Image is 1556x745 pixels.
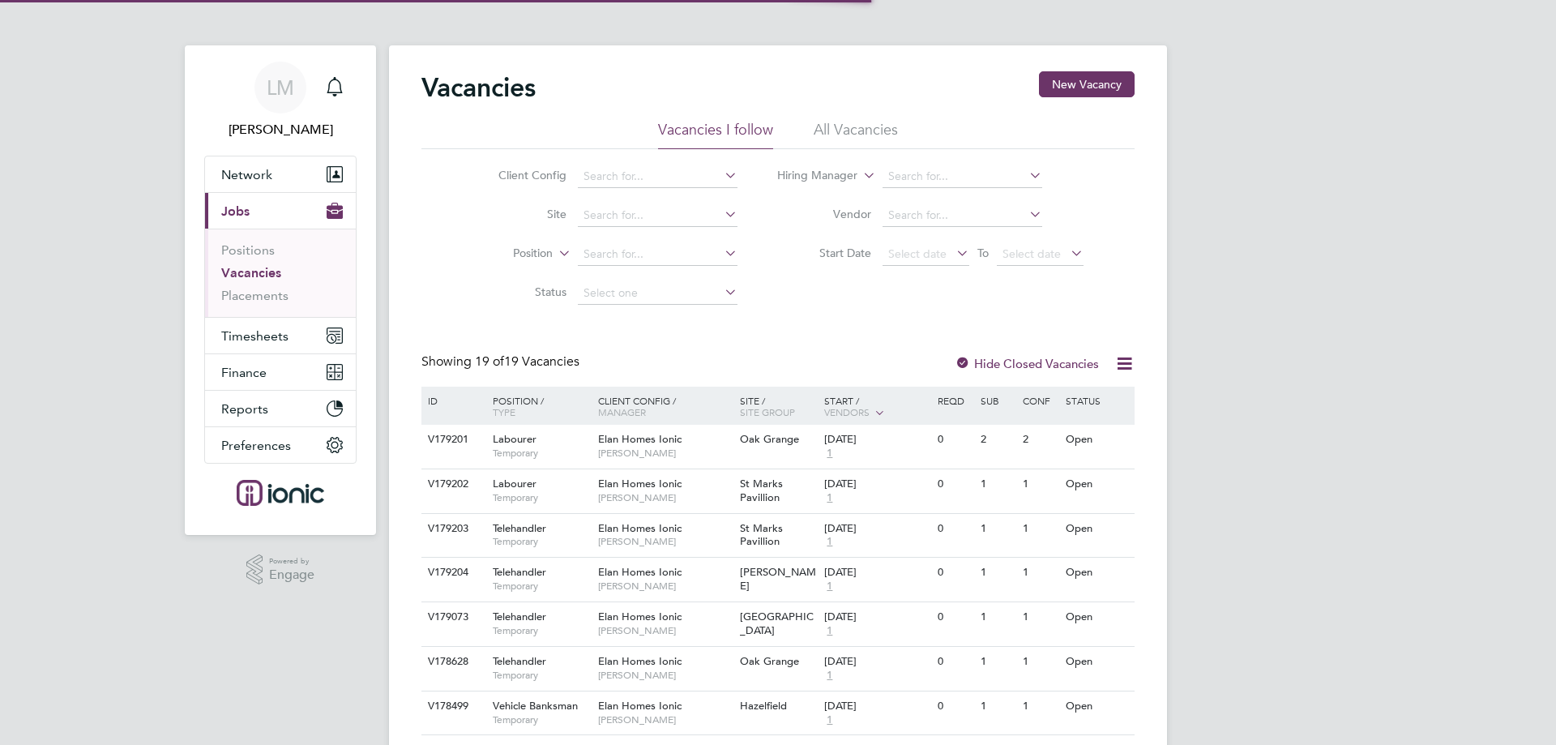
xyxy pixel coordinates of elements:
[1062,514,1132,544] div: Open
[205,229,356,317] div: Jobs
[824,700,930,713] div: [DATE]
[421,353,583,370] div: Showing
[598,405,646,418] span: Manager
[221,242,275,258] a: Positions
[883,165,1042,188] input: Search for...
[493,405,515,418] span: Type
[421,71,536,104] h2: Vacancies
[493,535,590,548] span: Temporary
[1062,387,1132,414] div: Status
[977,558,1019,588] div: 1
[972,242,994,263] span: To
[1062,647,1132,677] div: Open
[578,204,737,227] input: Search for...
[778,246,871,260] label: Start Date
[424,514,481,544] div: V179203
[740,432,799,446] span: Oak Grange
[221,328,289,344] span: Timesheets
[424,558,481,588] div: V179204
[424,602,481,632] div: V179073
[1062,602,1132,632] div: Open
[598,699,682,713] span: Elan Homes Ionic
[598,447,732,460] span: [PERSON_NAME]
[977,425,1019,455] div: 2
[473,285,566,299] label: Status
[475,353,504,370] span: 19 of
[1062,469,1132,499] div: Open
[204,120,357,139] span: Laura Moody
[934,469,976,499] div: 0
[740,405,795,418] span: Site Group
[221,167,272,182] span: Network
[1039,71,1135,97] button: New Vacancy
[493,699,578,713] span: Vehicle Banksman
[824,610,930,624] div: [DATE]
[824,713,835,727] span: 1
[205,354,356,390] button: Finance
[424,387,481,414] div: ID
[205,318,356,353] button: Timesheets
[475,353,579,370] span: 19 Vacancies
[205,193,356,229] button: Jobs
[221,265,281,280] a: Vacancies
[824,477,930,491] div: [DATE]
[824,580,835,593] span: 1
[269,568,314,582] span: Engage
[934,647,976,677] div: 0
[1002,246,1061,261] span: Select date
[778,207,871,221] label: Vendor
[493,521,546,535] span: Telehandler
[205,156,356,192] button: Network
[493,477,536,490] span: Labourer
[578,165,737,188] input: Search for...
[977,514,1019,544] div: 1
[1062,425,1132,455] div: Open
[205,391,356,426] button: Reports
[1062,558,1132,588] div: Open
[977,469,1019,499] div: 1
[740,477,783,504] span: St Marks Pavillion
[493,610,546,623] span: Telehandler
[493,447,590,460] span: Temporary
[246,554,315,585] a: Powered byEngage
[424,647,481,677] div: V178628
[424,469,481,499] div: V179202
[1019,387,1061,414] div: Conf
[493,654,546,668] span: Telehandler
[205,427,356,463] button: Preferences
[221,203,250,219] span: Jobs
[493,624,590,637] span: Temporary
[934,514,976,544] div: 0
[740,654,799,668] span: Oak Grange
[221,401,268,417] span: Reports
[578,243,737,266] input: Search for...
[934,602,976,632] div: 0
[493,491,590,504] span: Temporary
[934,558,976,588] div: 0
[598,610,682,623] span: Elan Homes Ionic
[493,713,590,726] span: Temporary
[740,699,787,713] span: Hazelfield
[493,432,536,446] span: Labourer
[598,535,732,548] span: [PERSON_NAME]
[934,425,976,455] div: 0
[764,168,857,184] label: Hiring Manager
[977,647,1019,677] div: 1
[1019,647,1061,677] div: 1
[977,602,1019,632] div: 1
[598,654,682,668] span: Elan Homes Ionic
[824,491,835,505] span: 1
[1019,469,1061,499] div: 1
[824,433,930,447] div: [DATE]
[824,624,835,638] span: 1
[1019,558,1061,588] div: 1
[740,521,783,549] span: St Marks Pavillion
[578,282,737,305] input: Select one
[185,45,376,535] nav: Main navigation
[473,207,566,221] label: Site
[460,246,553,262] label: Position
[493,580,590,593] span: Temporary
[1019,691,1061,721] div: 1
[493,669,590,682] span: Temporary
[598,491,732,504] span: [PERSON_NAME]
